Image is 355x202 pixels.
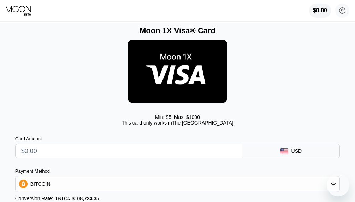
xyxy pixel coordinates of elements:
div: BITCOIN [30,181,51,187]
input: $0.00 [21,144,237,158]
div: Min: $ 5 , Max: $ 1000 [155,114,200,120]
div: Card Amount [15,136,243,142]
div: Moon 1X Visa® Card [15,26,340,35]
iframe: Button to launch messaging window [327,174,349,196]
div: BITCOIN [16,177,340,191]
div: Conversion Rate: [15,196,340,201]
span: 1 BTC ≈ $108,724.35 [55,196,99,201]
div: $0.00 [309,4,331,18]
div: $0.00 [313,7,327,14]
div: Payment Method [15,168,340,174]
div: This card only works in The [GEOGRAPHIC_DATA] [122,120,233,126]
div: USD [291,148,302,154]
